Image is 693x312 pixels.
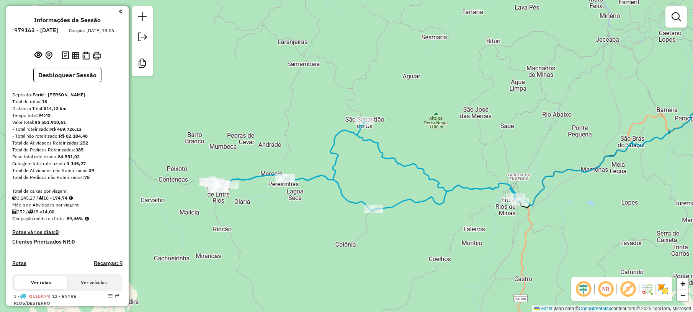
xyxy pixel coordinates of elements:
div: Map data © contributors,© 2025 TomTom, Microsoft [532,305,693,312]
span: Ocultar NR [597,280,615,298]
span: | 12 - ENTRE RIOS/DESTERRO [14,293,76,306]
strong: 39 [89,167,94,173]
a: Nova sessão e pesquisa [135,9,150,26]
i: Total de Atividades [12,210,17,214]
div: Total de Atividades não Roteirizadas: [12,167,123,174]
span: Ocultar deslocamento [574,280,593,298]
a: OpenStreetMap [579,306,611,311]
a: Zoom in [677,278,688,289]
strong: 89,46% [67,216,83,221]
div: Valor total: [12,119,123,126]
h4: Clientes Priorizados NR: [12,239,123,245]
strong: 94:42 [38,112,51,118]
a: Zoom out [677,289,688,301]
img: Fluxo de ruas [641,283,653,295]
h4: Recargas: 9 [94,260,123,266]
strong: Farid - [PERSON_NAME] [33,92,85,97]
strong: R$ 469.726,13 [50,126,82,132]
i: Total de rotas [28,210,33,214]
div: Total de Atividades Roteirizadas: [12,140,123,146]
div: Depósito: [12,91,123,98]
span: Ocupação média da frota: [12,216,65,221]
button: Imprimir Rotas [91,50,102,61]
strong: 0 [72,238,75,245]
span: Exibir rótulo [619,280,637,298]
a: Clique aqui para minimizar o painel [119,7,123,16]
div: Total de Pedidos não Roteirizados: [12,174,123,181]
button: Visualizar Romaneio [81,50,91,61]
button: Exibir sessão original [33,49,44,62]
h4: Rotas vários dias: [12,229,123,236]
strong: 174,74 [52,195,67,201]
a: Exportar sessão [135,29,150,47]
span: 1 - [14,293,76,306]
strong: 252 [80,140,88,146]
em: Média calculada utilizando a maior ocupação (%Peso ou %Cubagem) de cada rota da sessão. Rotas cro... [85,216,89,221]
strong: 385 [75,147,83,153]
a: Rotas [12,260,26,266]
button: Centralizar mapa no depósito ou ponto de apoio [44,50,54,62]
i: Total de rotas [38,196,43,200]
div: Peso total roteirizado: [12,153,123,160]
div: Criação: [DATE] 18:06 [66,27,117,34]
em: Rota exportada [115,294,119,298]
span: + [680,279,685,288]
span: QUL5A74 [29,293,49,299]
strong: R$ 551.910,61 [34,119,66,125]
a: Leaflet [534,306,552,311]
strong: 3.145,27 [67,161,86,166]
button: Visualizar relatório de Roteirização [70,50,81,60]
button: Desbloquear Sessão [33,68,101,82]
strong: R$ 82.184,48 [59,133,88,139]
button: Logs desbloquear sessão [60,50,70,62]
strong: 84.551,02 [58,154,80,159]
div: Total de Pedidos Roteirizados: [12,146,123,153]
div: Distância Total: [12,105,123,112]
div: 252 / 18 = [12,208,123,215]
h6: 979163 - [DATE] [14,27,58,34]
div: Cubagem total roteirizado: [12,160,123,167]
div: - Total roteirizado: [12,126,123,133]
button: Ver veículos [67,276,120,289]
strong: 18 [42,99,47,104]
a: Exibir filtros [668,9,684,24]
button: Ver rotas [15,276,67,289]
strong: 75 [84,174,90,180]
h4: Informações da Sessão [34,16,101,24]
span: | [554,306,555,311]
strong: 0 [56,229,59,236]
em: Opções [108,294,113,298]
div: - Total não roteirizado: [12,133,123,140]
span: − [680,290,685,300]
div: Total de caixas por viagem: [12,188,123,195]
div: Total de rotas: [12,98,123,105]
img: Exibir/Ocultar setores [657,283,669,295]
strong: 814,13 km [44,106,67,111]
i: Meta Caixas/viagem: 1,00 Diferença: 173,74 [69,196,73,200]
a: Criar modelo [135,56,150,73]
strong: 14,00 [42,209,54,214]
i: Cubagem total roteirizado [12,196,17,200]
div: Tempo total: [12,112,123,119]
div: 3.145,27 / 18 = [12,195,123,201]
div: Média de Atividades por viagem: [12,201,123,208]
